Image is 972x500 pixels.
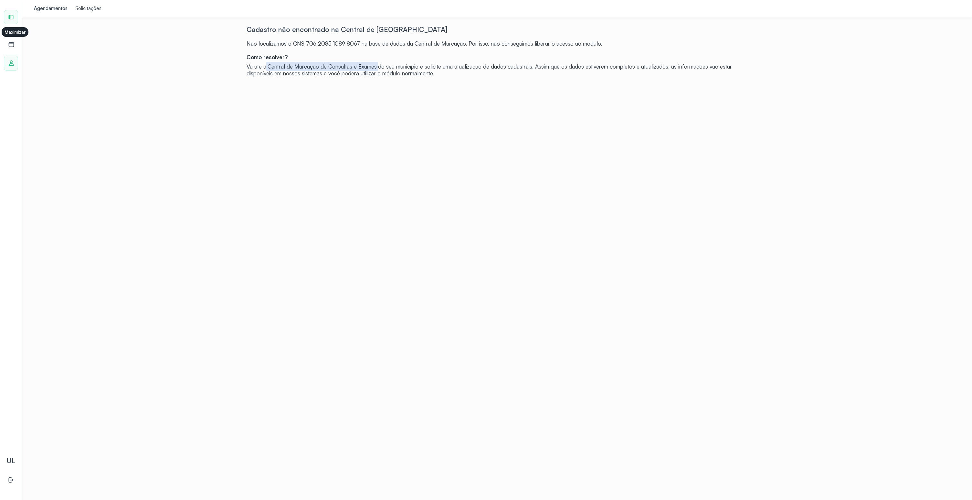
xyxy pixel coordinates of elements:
[268,63,377,70] span: Central de Marcação de Consultas e Exames
[6,456,16,465] span: UL
[34,5,68,12] div: Agendamentos
[75,5,101,12] div: Solicitações
[247,40,748,47] div: Não localizamos o CNS 706 2085 1089 8067 na base de dados da Central de Marcação. Por isso, não c...
[247,25,748,34] div: Cadastro não encontrado na Central de [GEOGRAPHIC_DATA]
[247,63,748,77] div: Vá até a do seu município e solicite uma atualização de dados cadastrais. Assim que os dados esti...
[247,54,748,60] div: Como resolver?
